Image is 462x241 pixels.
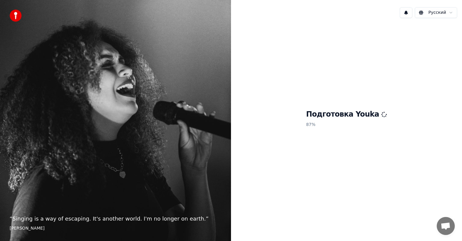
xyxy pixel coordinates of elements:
footer: [PERSON_NAME] [10,225,221,231]
img: youka [10,10,22,22]
p: 87 % [306,119,387,130]
div: Открытый чат [437,217,455,235]
p: “ Singing is a way of escaping. It's another world. I'm no longer on earth. ” [10,215,221,223]
h1: Подготовка Youka [306,110,387,119]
